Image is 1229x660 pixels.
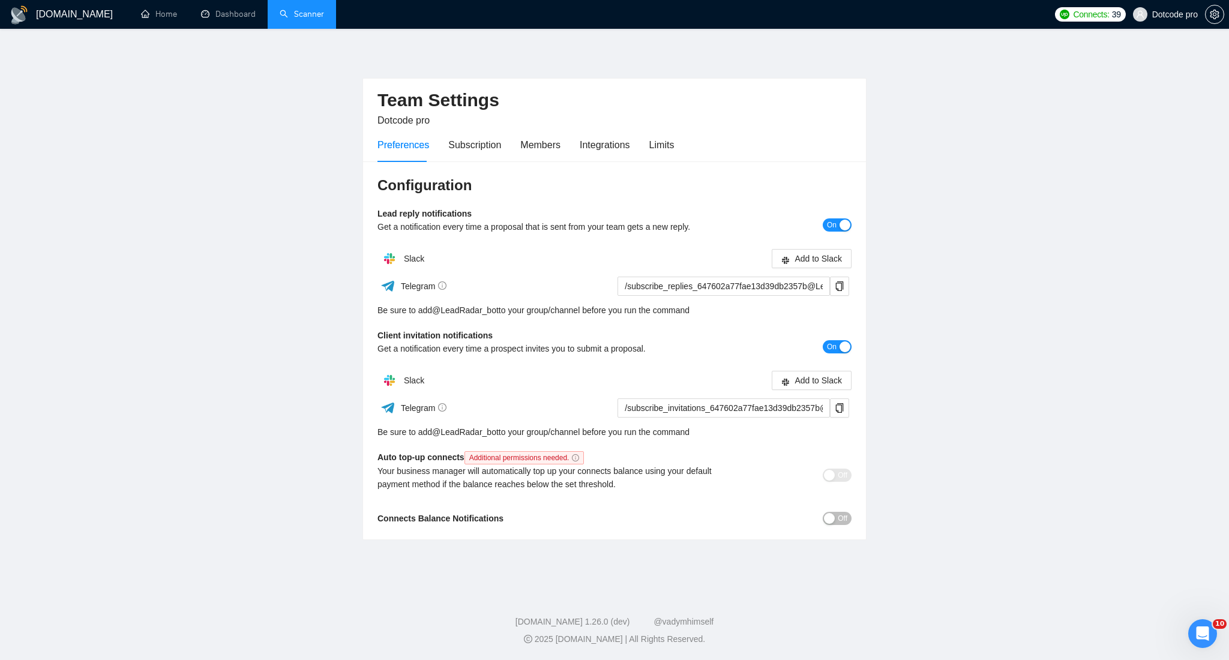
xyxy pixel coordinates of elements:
[280,9,324,19] a: searchScanner
[377,331,493,340] b: Client invitation notifications
[377,176,852,195] h3: Configuration
[377,88,852,113] h2: Team Settings
[377,425,852,439] div: Be sure to add to your group/channel before you run the command
[377,137,429,152] div: Preferences
[404,376,424,385] span: Slack
[377,209,472,218] b: Lead reply notifications
[1188,619,1217,648] iframe: Intercom live chat
[827,340,837,353] span: On
[572,454,579,461] span: info-circle
[141,9,177,19] a: homeHome
[1205,5,1224,24] button: setting
[795,374,842,387] span: Add to Slack
[654,617,714,626] a: @vadymhimself
[838,469,847,482] span: Off
[772,371,852,390] button: slackAdd to Slack
[830,277,849,296] button: copy
[448,137,501,152] div: Subscription
[377,304,852,317] div: Be sure to add to your group/channel before you run the command
[201,9,256,19] a: dashboardDashboard
[377,464,733,491] div: Your business manager will automatically top up your connects balance using your default payment ...
[580,137,630,152] div: Integrations
[515,617,630,626] a: [DOMAIN_NAME] 1.26.0 (dev)
[432,425,499,439] a: @LeadRadar_bot
[524,635,532,643] span: copyright
[1073,8,1109,21] span: Connects:
[827,218,837,232] span: On
[438,281,446,290] span: info-circle
[1205,10,1224,19] a: setting
[838,512,847,525] span: Off
[10,5,29,25] img: logo
[377,220,733,233] div: Get a notification every time a proposal that is sent from your team gets a new reply.
[432,304,499,317] a: @LeadRadar_bot
[831,403,849,413] span: copy
[377,115,430,125] span: Dotcode pro
[377,247,401,271] img: hpQkSZIkSZIkSZIkSZIkSZIkSZIkSZIkSZIkSZIkSZIkSZIkSZIkSZIkSZIkSZIkSZIkSZIkSZIkSZIkSZIkSZIkSZIkSZIkS...
[377,452,589,462] b: Auto top-up connects
[1213,619,1227,629] span: 10
[401,403,447,413] span: Telegram
[377,342,733,355] div: Get a notification every time a prospect invites you to submit a proposal.
[781,377,790,386] span: slack
[10,633,1219,646] div: 2025 [DOMAIN_NAME] | All Rights Reserved.
[1206,10,1224,19] span: setting
[1136,10,1144,19] span: user
[1060,10,1069,19] img: upwork-logo.png
[831,281,849,291] span: copy
[1112,8,1121,21] span: 39
[772,249,852,268] button: slackAdd to Slack
[377,514,503,523] b: Connects Balance Notifications
[781,256,790,265] span: slack
[830,398,849,418] button: copy
[404,254,424,263] span: Slack
[380,278,395,293] img: ww3wtPAAAAAElFTkSuQmCC
[520,137,560,152] div: Members
[377,368,401,392] img: hpQkSZIkSZIkSZIkSZIkSZIkSZIkSZIkSZIkSZIkSZIkSZIkSZIkSZIkSZIkSZIkSZIkSZIkSZIkSZIkSZIkSZIkSZIkSZIkS...
[380,400,395,415] img: ww3wtPAAAAAElFTkSuQmCC
[795,252,842,265] span: Add to Slack
[649,137,675,152] div: Limits
[438,403,446,412] span: info-circle
[401,281,447,291] span: Telegram
[464,451,584,464] span: Additional permissions needed.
